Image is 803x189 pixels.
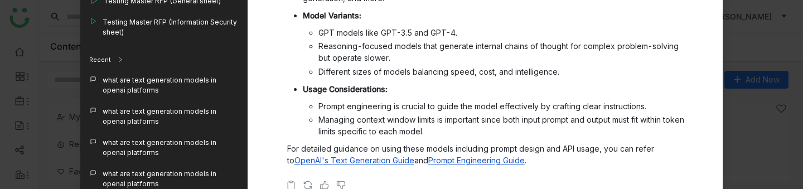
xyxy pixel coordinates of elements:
img: callout.svg [89,169,97,177]
li: Prompt engineering is crucial to guide the model effectively by crafting clear instructions. [318,100,690,112]
div: what are text generation models in openai platforms [103,138,239,158]
li: Managing context window limits is important since both input prompt and output must fit within to... [318,114,690,137]
a: Prompt Engineering Guide [428,156,525,165]
img: callout.svg [89,138,97,146]
div: Testing Master RFP (Information Security sheet) [103,17,239,37]
img: callout.svg [89,75,97,83]
strong: Model Variants: [303,11,361,20]
strong: Usage Considerations: [303,84,388,94]
li: GPT models like GPT-3.5 and GPT-4. [318,27,690,38]
li: Different sizes of models balancing speed, cost, and intelligence. [318,66,690,77]
p: For detailed guidance on using these models including prompt design and API usage, you can refer ... [287,143,690,166]
img: callout.svg [89,106,97,114]
img: play_outline.svg [89,17,97,25]
div: Recent [89,55,111,65]
div: Recent [80,49,248,71]
div: what are text generation models in openai platforms [103,75,239,95]
div: what are text generation models in openai platforms [103,106,239,127]
div: what are text generation models in openai platforms [103,169,239,189]
li: Reasoning-focused models that generate internal chains of thought for complex problem-solving but... [318,40,690,64]
a: OpenAI's Text Generation Guide [294,156,414,165]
